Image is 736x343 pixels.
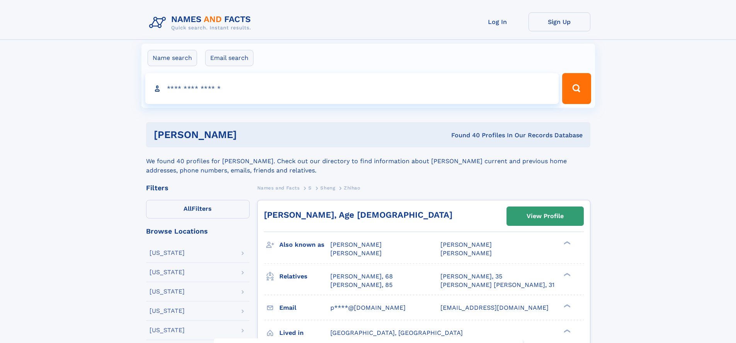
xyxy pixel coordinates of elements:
div: [US_STATE] [150,308,185,314]
a: View Profile [507,207,583,225]
div: Filters [146,184,250,191]
label: Filters [146,200,250,218]
a: [PERSON_NAME], Age [DEMOGRAPHIC_DATA] [264,210,452,220]
span: [PERSON_NAME] [330,249,382,257]
a: Sign Up [529,12,590,31]
span: Zhihao [344,185,360,191]
span: [EMAIL_ADDRESS][DOMAIN_NAME] [440,304,549,311]
a: [PERSON_NAME], 68 [330,272,393,281]
a: [PERSON_NAME], 85 [330,281,393,289]
a: [PERSON_NAME] [PERSON_NAME], 31 [440,281,554,289]
span: S [308,185,312,191]
a: S [308,183,312,193]
label: Email search [205,50,253,66]
div: [US_STATE] [150,288,185,295]
div: Found 40 Profiles In Our Records Database [344,131,583,140]
img: Logo Names and Facts [146,12,257,33]
div: View Profile [527,207,564,225]
h1: [PERSON_NAME] [154,130,344,140]
span: [PERSON_NAME] [440,249,492,257]
button: Search Button [562,73,591,104]
div: ❯ [562,328,571,333]
span: [PERSON_NAME] [330,241,382,248]
div: ❯ [562,272,571,277]
h3: Relatives [279,270,330,283]
div: We found 40 profiles for [PERSON_NAME]. Check out our directory to find information about [PERSON... [146,147,590,175]
h3: Email [279,301,330,314]
div: [US_STATE] [150,327,185,333]
div: ❯ [562,303,571,308]
div: Browse Locations [146,228,250,235]
a: [PERSON_NAME], 35 [440,272,502,281]
div: ❯ [562,241,571,246]
h3: Also known as [279,238,330,251]
div: [US_STATE] [150,250,185,256]
label: Name search [148,50,197,66]
span: Sheng [320,185,335,191]
a: Sheng [320,183,335,193]
h3: Lived in [279,326,330,340]
div: [US_STATE] [150,269,185,275]
span: All [184,205,192,212]
a: Log In [467,12,529,31]
span: [GEOGRAPHIC_DATA], [GEOGRAPHIC_DATA] [330,329,463,336]
span: [PERSON_NAME] [440,241,492,248]
input: search input [145,73,559,104]
a: Names and Facts [257,183,300,193]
